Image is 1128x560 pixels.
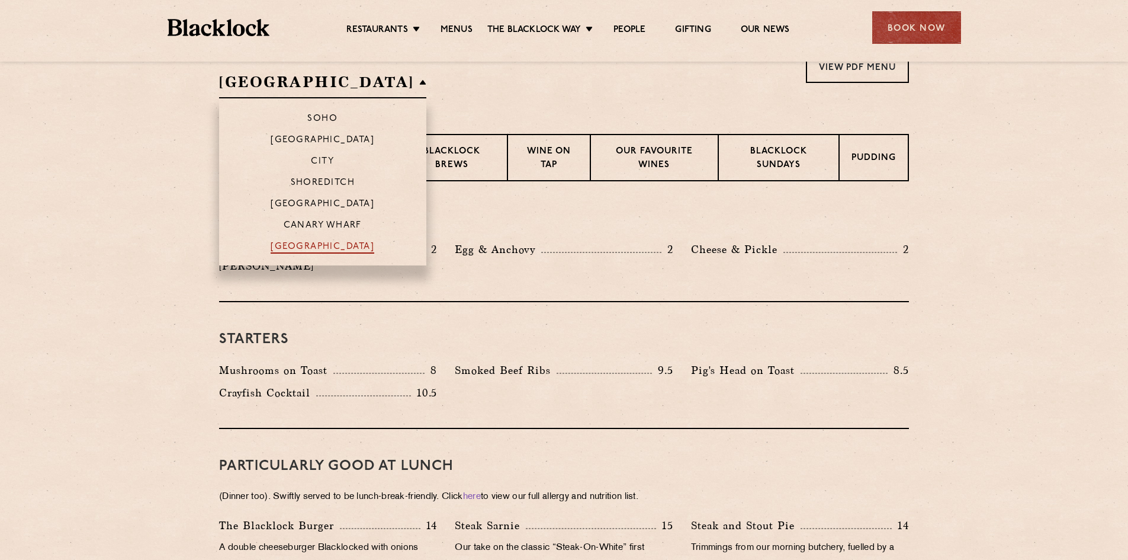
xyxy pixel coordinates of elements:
[455,241,541,258] p: Egg & Anchovy
[675,24,711,37] a: Gifting
[291,178,355,190] p: Shoreditch
[691,241,783,258] p: Cheese & Pickle
[731,145,827,173] p: Blacklock Sundays
[603,145,705,173] p: Our favourite wines
[409,145,495,173] p: Blacklock Brews
[691,362,801,379] p: Pig's Head on Toast
[219,385,316,401] p: Crayfish Cocktail
[307,114,338,126] p: Soho
[311,156,334,168] p: City
[520,145,578,173] p: Wine on Tap
[888,363,909,378] p: 8.5
[420,518,438,533] p: 14
[425,363,437,378] p: 8
[271,242,374,254] p: [GEOGRAPHIC_DATA]
[741,24,790,37] a: Our News
[806,50,909,83] a: View PDF Menu
[219,332,909,347] h3: Starters
[271,135,374,147] p: [GEOGRAPHIC_DATA]
[219,362,333,379] p: Mushrooms on Toast
[613,24,645,37] a: People
[656,518,673,533] p: 15
[652,363,673,378] p: 9.5
[661,242,673,257] p: 2
[284,220,362,232] p: Canary Wharf
[463,492,481,501] a: here
[455,362,557,379] p: Smoked Beef Ribs
[897,242,909,257] p: 2
[219,517,340,534] p: The Blacklock Burger
[271,199,374,211] p: [GEOGRAPHIC_DATA]
[892,518,909,533] p: 14
[168,19,270,36] img: BL_Textured_Logo-footer-cropped.svg
[346,24,408,37] a: Restaurants
[851,152,896,167] p: Pudding
[487,24,581,37] a: The Blacklock Way
[441,24,473,37] a: Menus
[219,459,909,474] h3: PARTICULARLY GOOD AT LUNCH
[219,72,426,98] h2: [GEOGRAPHIC_DATA]
[219,211,909,226] h3: Pre Chop Bites
[411,385,437,401] p: 10.5
[455,517,526,534] p: Steak Sarnie
[219,489,909,505] p: (Dinner too). Swiftly served to be lunch-break-friendly. Click to view our full allergy and nutri...
[425,242,437,257] p: 2
[872,11,961,44] div: Book Now
[691,517,801,534] p: Steak and Stout Pie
